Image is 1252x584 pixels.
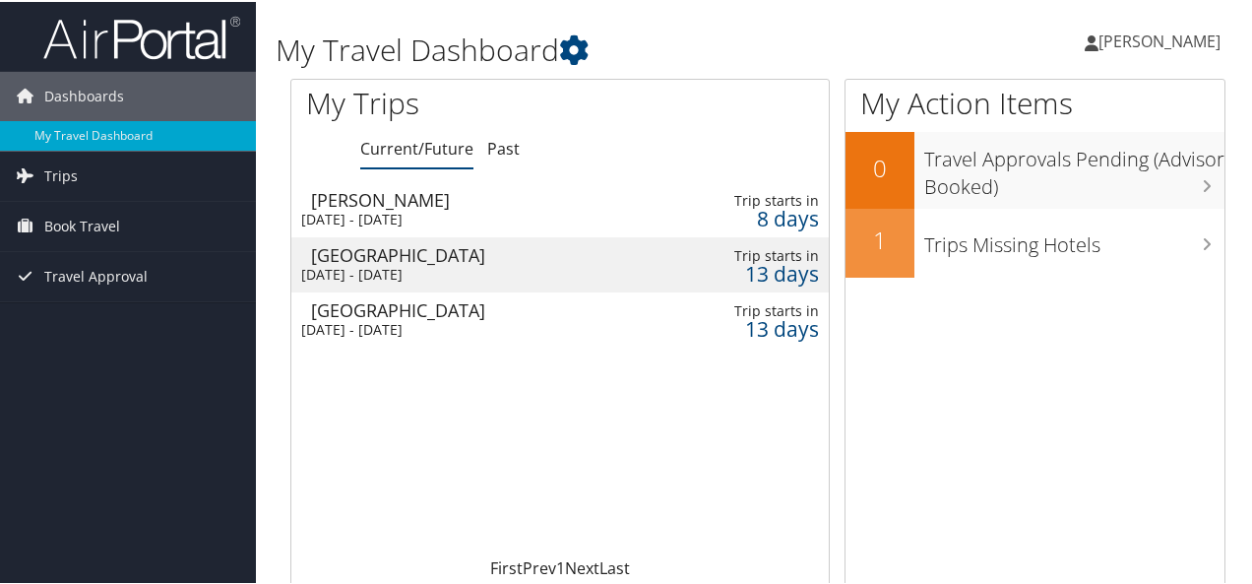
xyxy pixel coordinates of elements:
[565,555,599,577] a: Next
[311,299,643,317] div: [GEOGRAPHIC_DATA]
[360,136,473,158] a: Current/Future
[704,300,819,318] div: Trip starts in
[845,81,1224,122] h1: My Action Items
[276,28,918,69] h1: My Travel Dashboard
[845,150,914,183] h2: 0
[556,555,565,577] a: 1
[704,263,819,281] div: 13 days
[599,555,630,577] a: Last
[1085,10,1240,69] a: [PERSON_NAME]
[44,200,120,249] span: Book Travel
[44,70,124,119] span: Dashboards
[845,207,1224,276] a: 1Trips Missing Hotels
[301,264,633,282] div: [DATE] - [DATE]
[487,136,520,158] a: Past
[301,209,633,227] div: [DATE] - [DATE]
[704,245,819,263] div: Trip starts in
[924,220,1224,257] h3: Trips Missing Hotels
[523,555,556,577] a: Prev
[306,81,590,122] h1: My Trips
[311,189,643,207] div: [PERSON_NAME]
[44,250,148,299] span: Travel Approval
[845,130,1224,206] a: 0Travel Approvals Pending (Advisor Booked)
[704,318,819,336] div: 13 days
[924,134,1224,199] h3: Travel Approvals Pending (Advisor Booked)
[43,13,240,59] img: airportal-logo.png
[311,244,643,262] div: [GEOGRAPHIC_DATA]
[704,208,819,226] div: 8 days
[44,150,78,199] span: Trips
[845,222,914,255] h2: 1
[301,319,633,337] div: [DATE] - [DATE]
[1098,29,1221,50] span: [PERSON_NAME]
[490,555,523,577] a: First
[704,190,819,208] div: Trip starts in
